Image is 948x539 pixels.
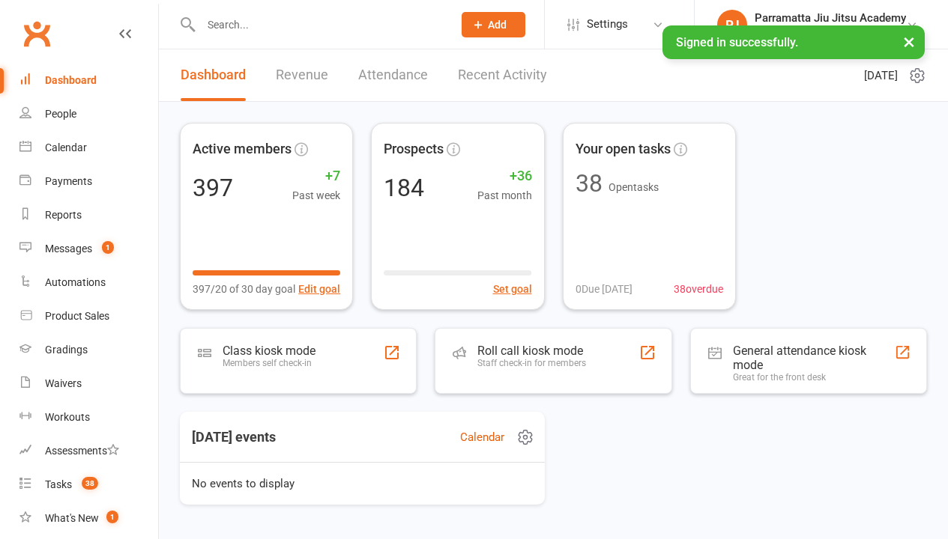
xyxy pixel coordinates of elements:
a: Assessments [19,434,158,468]
span: 397/20 of 30 day goal [193,281,295,297]
a: Reports [19,198,158,232]
span: 38 [82,477,98,490]
div: Payments [45,175,92,187]
a: Tasks 38 [19,468,158,502]
div: 184 [384,176,424,200]
a: Messages 1 [19,232,158,266]
a: Calendar [19,131,158,165]
span: 38 overdue [674,281,723,297]
a: Automations [19,266,158,299]
div: No events to display [174,463,551,505]
button: × [896,25,923,58]
div: Parramatta Jiu Jitsu Academy [755,11,906,25]
span: 1 [106,511,118,523]
a: Calendar [460,428,504,446]
span: 1 [102,241,114,254]
div: Calendar [45,141,87,153]
div: Reports [45,209,82,221]
span: Active members [193,138,292,160]
a: Recent Activity [458,49,547,101]
div: Tasks [45,478,72,490]
div: Assessments [45,445,119,457]
div: Staff check-in for members [477,358,586,368]
a: Workouts [19,401,158,434]
div: Great for the front desk [733,372,894,383]
span: Add [488,19,507,31]
button: Edit goal [298,281,340,297]
div: General attendance kiosk mode [733,344,894,372]
a: Product Sales [19,299,158,333]
span: +7 [292,165,340,187]
span: Past month [477,187,532,204]
div: Waivers [45,377,82,389]
h3: [DATE] events [180,424,288,451]
div: Product Sales [45,310,109,322]
div: Workouts [45,411,90,423]
a: Clubworx [18,15,55,52]
span: Open tasks [609,181,659,193]
a: People [19,97,158,131]
div: Automations [45,276,106,288]
a: Gradings [19,333,158,367]
span: 0 Due [DATE] [576,281,632,297]
a: What's New1 [19,502,158,535]
a: Dashboard [181,49,246,101]
div: 38 [576,171,603,195]
span: [DATE] [864,67,898,85]
span: Settings [587,7,628,41]
span: +36 [477,165,532,187]
span: Past week [292,187,340,204]
a: Waivers [19,367,158,401]
div: Gradings [45,344,88,356]
div: Members self check-in [223,358,316,368]
div: People [45,108,76,120]
span: Your open tasks [576,138,671,160]
div: What's New [45,512,99,524]
button: Set goal [493,281,532,297]
div: Parramatta Jiu Jitsu Academy [755,25,906,38]
a: Attendance [358,49,428,101]
a: Revenue [276,49,328,101]
div: PJ [717,10,747,40]
div: Roll call kiosk mode [477,344,586,358]
button: Add [462,12,525,37]
span: Signed in successfully. [676,35,798,49]
a: Dashboard [19,64,158,97]
div: Messages [45,243,92,255]
input: Search... [196,14,442,35]
div: Dashboard [45,74,97,86]
div: 397 [193,176,233,200]
div: Class kiosk mode [223,344,316,358]
a: Payments [19,165,158,198]
span: Prospects [384,138,444,160]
